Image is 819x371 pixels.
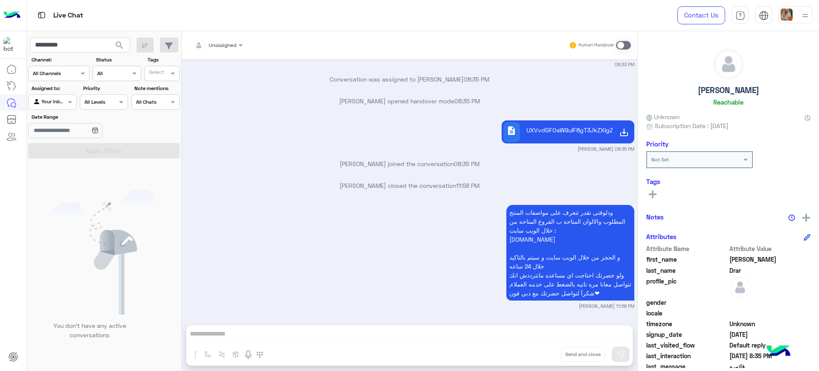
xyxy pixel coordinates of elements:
p: Live Chat [53,10,83,21]
img: tab [759,11,769,20]
span: last_interaction [646,351,728,360]
img: hulul-logo.png [764,337,793,367]
label: Assigned to: [32,85,76,92]
label: Tags [148,56,179,64]
h6: Priority [646,140,668,148]
img: tab [735,11,745,20]
span: timezone [646,319,728,328]
label: Status [96,56,140,64]
span: فاتوره [729,362,811,371]
label: Channel: [32,56,89,64]
span: profile_pic [646,277,728,296]
img: notes [788,214,795,221]
span: 2025-10-03T17:33:33.845Z [729,330,811,339]
img: Logo [3,6,20,24]
a: tab [732,6,749,24]
span: Drar [729,266,811,275]
span: Subscription Date : [DATE] [655,121,729,130]
span: last_name [646,266,728,275]
img: 1403182699927242 [3,37,19,53]
h6: Attributes [646,233,677,240]
span: Unknown [646,112,680,121]
span: first_name [646,255,728,264]
span: search [114,40,125,50]
p: You don’t have any active conversations [46,321,133,339]
label: Note mentions [134,85,178,92]
img: defaultAdmin.png [714,50,743,79]
span: signup_date [646,330,728,339]
img: add [802,214,810,222]
span: Unknown [729,319,811,328]
span: description [506,126,517,136]
button: search [109,38,130,56]
span: gender [646,298,728,307]
span: last_visited_flow [646,341,728,350]
p: [PERSON_NAME] joined the conversation [185,159,634,168]
img: tab [36,10,47,20]
img: profile [800,10,810,21]
span: 2025-10-03T17:35:38.701Z [729,351,811,360]
span: 11:58 PM [456,182,479,189]
p: [PERSON_NAME] closed the conversation [185,181,634,190]
button: Send and close [561,347,605,362]
span: locale [646,309,728,318]
img: empty users [50,190,158,315]
a: descriptionUXVvdGF0aW9uIF8gT3JkZXIgZW4gKDUxKS5wZGY=.pdf [502,120,634,143]
h6: Reachable [713,98,743,106]
a: Contact Us [677,6,725,24]
img: userImage [781,9,793,20]
label: Priority [83,85,127,92]
button: Apply Filters [28,143,180,158]
b: Not Set [651,156,669,163]
h6: Tags [646,178,810,185]
p: UXVvdGF0aW9uIF8gT3JkZXIgZW4gKDUxKS5wZGY=.pdf [526,126,610,134]
span: last_message [646,362,728,371]
span: Attribute Value [729,244,811,253]
span: 08:35 PM [454,97,480,105]
div: UXVvdGF0aW9uIF8gT3JkZXIgZW4gKDUxKS5wZGY=.pdf [523,122,613,142]
span: Ahmed [729,255,811,264]
small: [PERSON_NAME] 11:58 PM [579,303,634,310]
span: Attribute Name [646,244,728,253]
span: 08:35 PM [454,160,479,167]
h5: [PERSON_NAME] [698,85,759,95]
h6: Notes [646,213,664,221]
span: Unassigned [209,42,236,48]
div: Select [148,68,164,78]
small: 08:33 PM [615,61,634,68]
span: 08:35 PM [464,76,489,83]
span: null [729,298,811,307]
small: [PERSON_NAME] 08:35 PM [578,146,634,152]
span: Default reply [729,341,811,350]
img: defaultAdmin.png [729,277,751,298]
small: Human Handover [578,42,614,49]
p: 3/10/2025, 11:58 PM [506,205,634,301]
span: null [729,309,811,318]
p: Conversation was assigned to [PERSON_NAME] [185,75,634,84]
label: Date Range [32,113,127,121]
p: [PERSON_NAME] opened handover mode [185,96,634,105]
